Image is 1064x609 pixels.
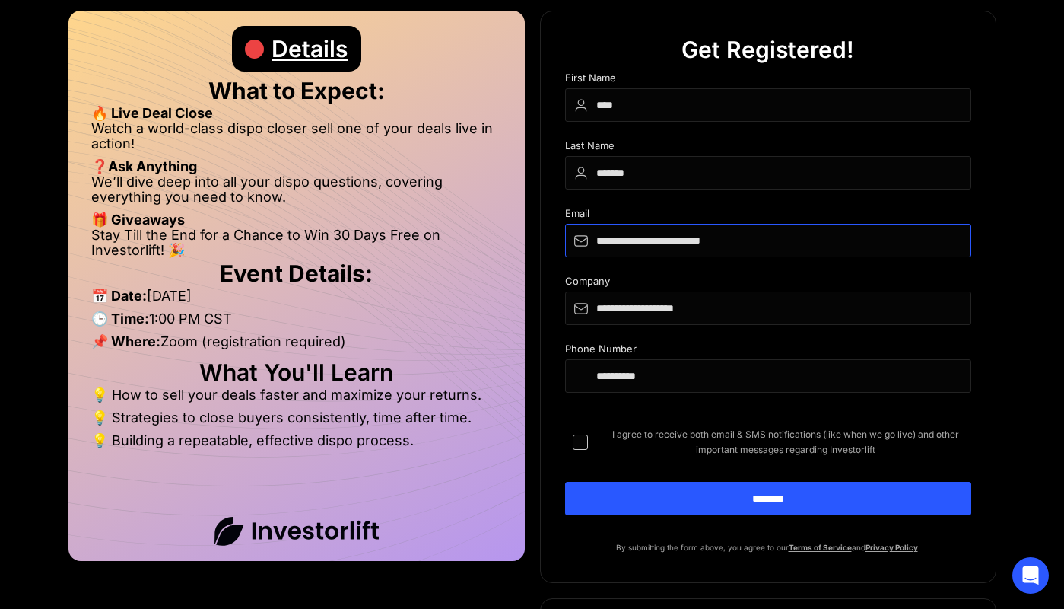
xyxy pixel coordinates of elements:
[91,433,502,448] li: 💡 Building a repeatable, effective dispo process.
[789,543,852,552] a: Terms of Service
[91,365,502,380] h2: What You'll Learn
[91,158,197,174] strong: ❓Ask Anything
[91,311,149,327] strong: 🕒 Time:
[91,334,502,357] li: Zoom (registration required)
[91,333,160,349] strong: 📌 Where:
[1012,557,1049,594] div: Open Intercom Messenger
[565,276,971,292] div: Company
[865,543,918,552] a: Privacy Policy
[91,289,502,311] li: [DATE]
[91,311,502,334] li: 1:00 PM CST
[91,410,502,433] li: 💡 Strategies to close buyers consistently, time after time.
[91,212,185,228] strong: 🎁 Giveaways
[565,72,971,88] div: First Name
[91,174,502,212] li: We’ll dive deep into all your dispo questions, covering everything you need to know.
[600,427,971,458] span: I agree to receive both email & SMS notifications (like when we go live) and other important mess...
[272,26,348,72] div: Details
[565,72,971,540] form: DIspo Day Main Form
[565,343,971,359] div: Phone Number
[91,387,502,410] li: 💡 How to sell your deals faster and maximize your returns.
[220,260,373,287] strong: Event Details:
[208,77,385,104] strong: What to Expect:
[91,228,502,258] li: Stay Till the End for a Chance to Win 30 Days Free on Investorlift! 🎉
[681,27,854,72] div: Get Registered!
[565,140,971,156] div: Last Name
[91,288,147,304] strong: 📅 Date:
[565,208,971,224] div: Email
[565,540,971,555] p: By submitting the form above, you agree to our and .
[91,121,502,159] li: Watch a world-class dispo closer sell one of your deals live in action!
[91,105,213,121] strong: 🔥 Live Deal Close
